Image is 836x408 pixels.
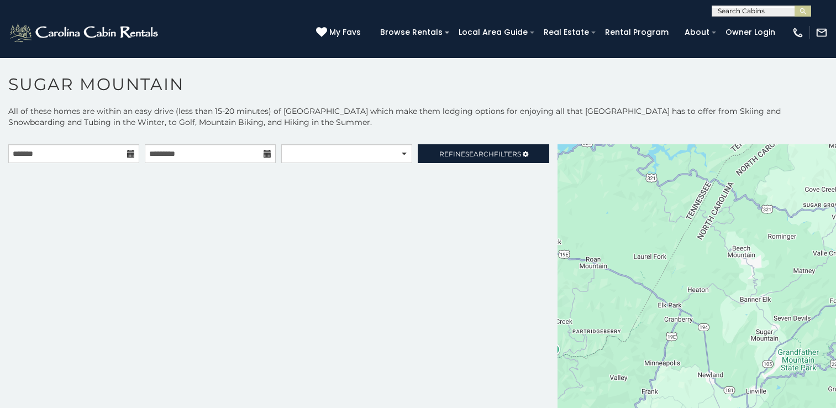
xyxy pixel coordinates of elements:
a: Owner Login [720,24,781,41]
img: phone-regular-white.png [792,27,804,39]
img: White-1-2.png [8,22,161,44]
a: RefineSearchFilters [418,144,549,163]
a: Rental Program [600,24,674,41]
a: About [679,24,715,41]
span: Search [465,150,494,158]
a: Browse Rentals [375,24,448,41]
a: My Favs [316,27,364,39]
span: My Favs [329,27,361,38]
a: Real Estate [538,24,595,41]
span: Refine Filters [439,150,521,158]
a: Local Area Guide [453,24,533,41]
img: mail-regular-white.png [816,27,828,39]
